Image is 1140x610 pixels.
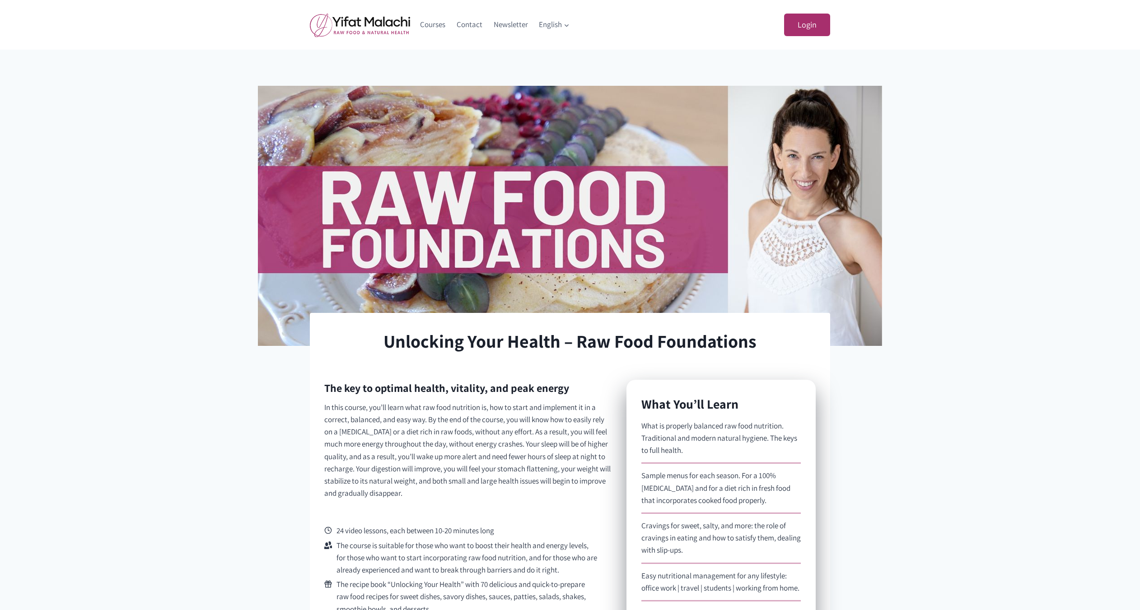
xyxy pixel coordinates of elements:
[641,395,801,414] h2: What You’ll Learn
[336,540,598,577] span: The course is suitable for those who want to boost their health and energy levels, for those who ...
[415,14,451,36] a: Courses
[324,380,569,396] h3: The key to optimal health, vitality, and peak energy
[539,19,570,31] span: English
[641,420,801,457] p: What is properly balanced raw food nutrition. Traditional and modern natural hygiene. The keys to...
[641,470,801,507] p: Sample menus for each season. For a 100% [MEDICAL_DATA] and for a diet rich in fresh food that in...
[451,14,488,36] a: Contact
[641,520,801,557] p: Cravings for sweet, salty, and more: the role of cravings in eating and how to satisfy them, deal...
[324,401,612,500] p: In this course, you’ll learn what raw food nutrition is, how to start and implement it in a corre...
[336,525,494,537] span: 24 video lessons, each between 10-20 minutes long
[310,13,410,37] img: yifat_logo41_en.png
[324,327,816,354] h1: Unlocking Your Health – Raw Food Foundations
[641,570,801,594] p: Easy nutritional management for any lifestyle: office work | travel | students | working from home.
[533,14,575,36] a: English
[488,14,533,36] a: Newsletter
[784,14,830,37] a: Login
[415,14,575,36] nav: Primary Navigation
